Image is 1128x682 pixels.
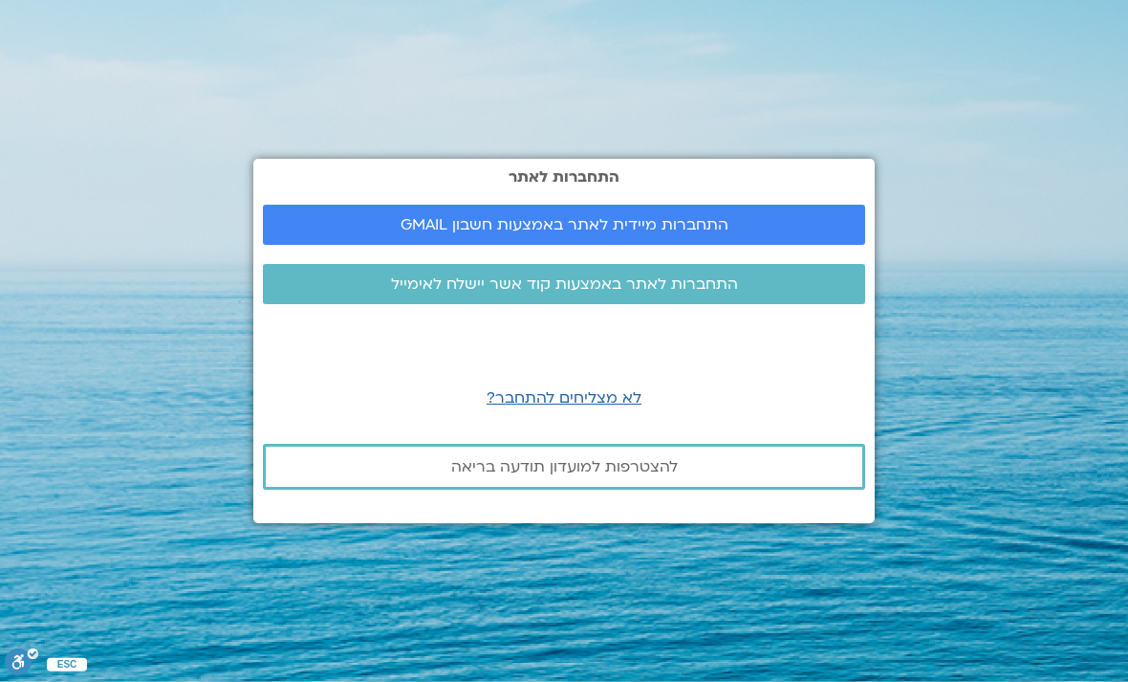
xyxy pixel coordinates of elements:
[263,444,865,490] a: להצטרפות למועדון תודעה בריאה
[401,216,728,233] span: התחברות מיידית לאתר באמצעות חשבון GMAIL
[391,275,738,293] span: התחברות לאתר באמצעות קוד אשר יישלח לאימייל
[263,205,865,245] a: התחברות מיידית לאתר באמצעות חשבון GMAIL
[263,264,865,304] a: התחברות לאתר באמצעות קוד אשר יישלח לאימייל
[487,387,641,408] a: לא מצליחים להתחבר?
[263,168,865,186] h2: התחברות לאתר
[451,458,678,475] span: להצטרפות למועדון תודעה בריאה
